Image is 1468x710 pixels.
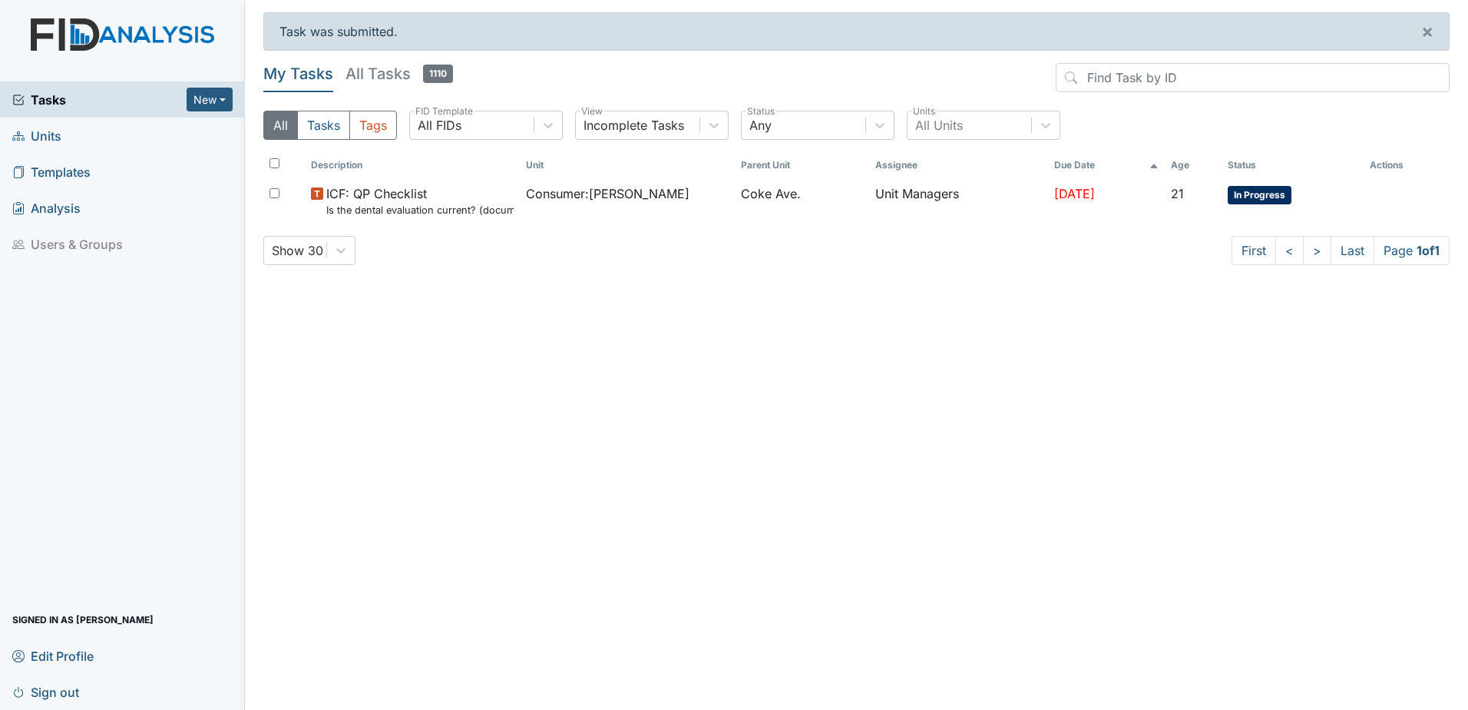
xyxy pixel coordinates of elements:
span: Templates [12,160,91,184]
div: Show 30 [272,241,323,260]
th: Toggle SortBy [520,152,735,178]
span: Edit Profile [12,644,94,668]
button: All [263,111,298,140]
button: Tasks [297,111,350,140]
input: Toggle All Rows Selected [269,158,279,168]
span: Sign out [12,680,79,704]
span: Consumer : [PERSON_NAME] [526,184,689,203]
th: Toggle SortBy [1048,152,1164,178]
div: All FIDs [418,116,461,134]
button: New [187,88,233,111]
th: Assignee [869,152,1048,178]
div: All Units [915,116,963,134]
button: Tags [349,111,397,140]
a: > [1303,236,1331,265]
span: 1110 [423,65,453,83]
span: [DATE] [1054,186,1095,201]
a: Last [1331,236,1374,265]
span: Signed in as [PERSON_NAME] [12,608,154,632]
th: Toggle SortBy [735,152,869,178]
input: Find Task by ID [1056,63,1450,92]
th: Toggle SortBy [1165,152,1222,178]
td: Unit Managers [869,178,1048,224]
strong: 1 of 1 [1417,243,1440,258]
div: Any [749,116,772,134]
span: Coke Ave. [741,184,801,203]
nav: task-pagination [1232,236,1450,265]
th: Actions [1364,152,1440,178]
span: Page [1374,236,1450,265]
span: In Progress [1228,186,1291,204]
div: Task was submitted. [263,12,1450,51]
div: Type filter [263,111,397,140]
small: Is the dental evaluation current? (document the date, oral rating, and goal # if needed in the co... [326,203,514,217]
h5: All Tasks [346,63,453,85]
button: × [1406,13,1449,50]
span: Units [12,124,61,148]
span: × [1421,20,1433,42]
a: < [1275,236,1304,265]
span: 21 [1171,186,1184,201]
a: Tasks [12,91,187,109]
th: Toggle SortBy [305,152,520,178]
h5: My Tasks [263,63,333,85]
th: Toggle SortBy [1222,152,1364,178]
div: Incomplete Tasks [584,116,684,134]
span: ICF: QP Checklist Is the dental evaluation current? (document the date, oral rating, and goal # i... [326,184,514,217]
span: Analysis [12,196,81,220]
a: First [1232,236,1276,265]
